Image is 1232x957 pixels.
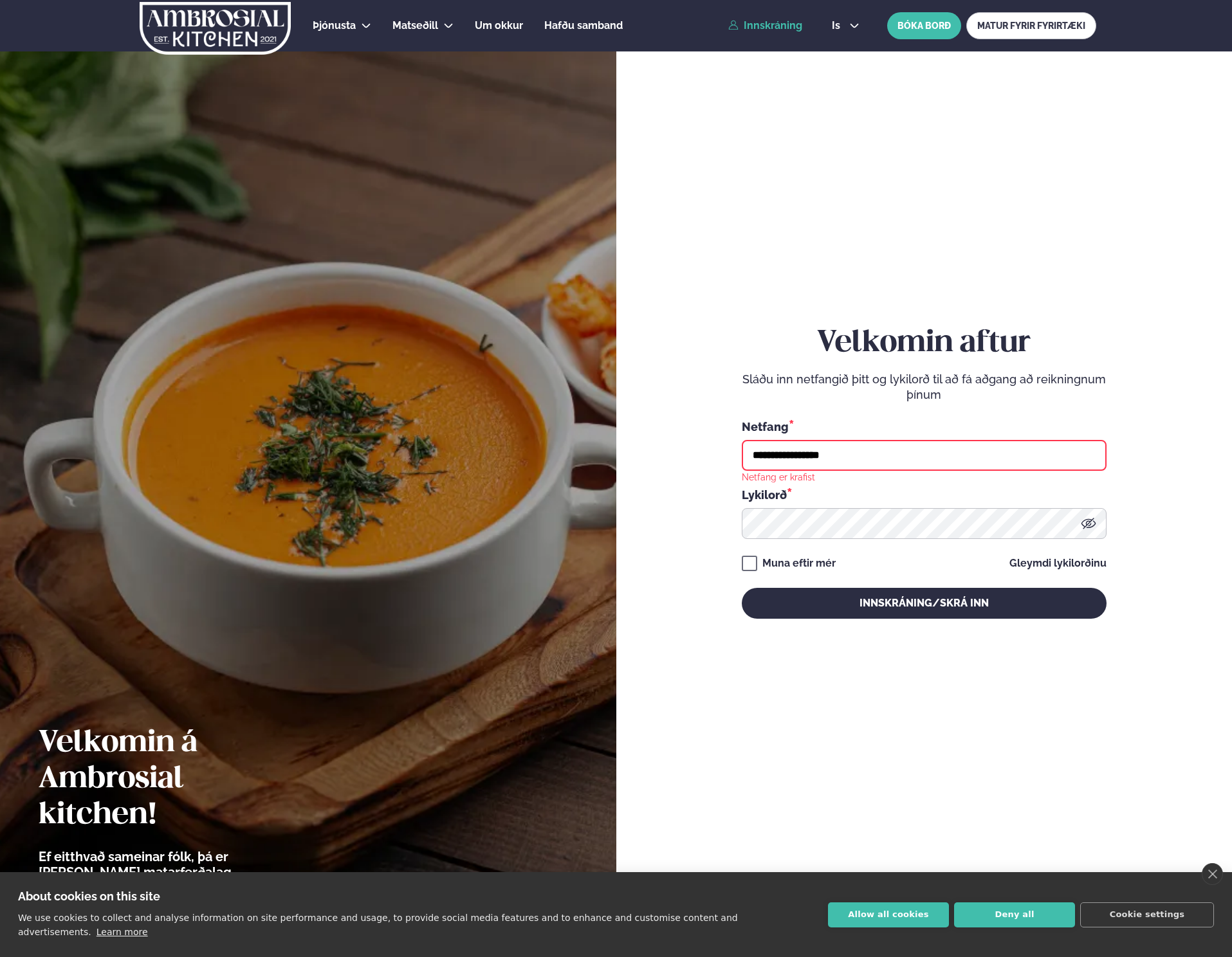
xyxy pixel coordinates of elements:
[544,19,623,32] span: Hafðu samband
[742,325,1107,361] h2: Velkomin aftur
[18,889,160,903] strong: About cookies on this site
[742,486,1107,503] div: Lykilorð
[728,20,802,32] a: Innskráning
[742,471,815,482] div: Netfang er krafist
[39,725,306,834] h2: Velkomin á Ambrosial kitchen!
[828,902,949,927] button: Allow all cookies
[97,927,148,937] a: Learn more
[954,902,1075,927] button: Deny all
[742,588,1107,619] button: Innskráning/Skrá inn
[138,2,292,55] img: logo
[887,12,961,39] button: BÓKA BORÐ
[475,19,523,32] span: Um okkur
[313,18,356,33] a: Þjónusta
[1202,863,1223,885] a: close
[742,418,1107,435] div: Netfang
[832,21,844,31] span: is
[18,913,738,937] p: We use cookies to collect and analyse information on site performance and usage, to provide socia...
[1009,558,1107,569] a: Gleymdi lykilorðinu
[544,18,623,33] a: Hafðu samband
[475,18,523,33] a: Um okkur
[39,849,306,880] p: Ef eitthvað sameinar fólk, þá er [PERSON_NAME] matarferðalag.
[966,12,1096,39] a: MATUR FYRIR FYRIRTÆKI
[392,18,438,33] a: Matseðill
[822,21,870,31] button: is
[1080,902,1214,927] button: Cookie settings
[742,372,1107,403] p: Sláðu inn netfangið þitt og lykilorð til að fá aðgang að reikningnum þínum
[313,19,356,32] span: Þjónusta
[392,19,438,32] span: Matseðill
